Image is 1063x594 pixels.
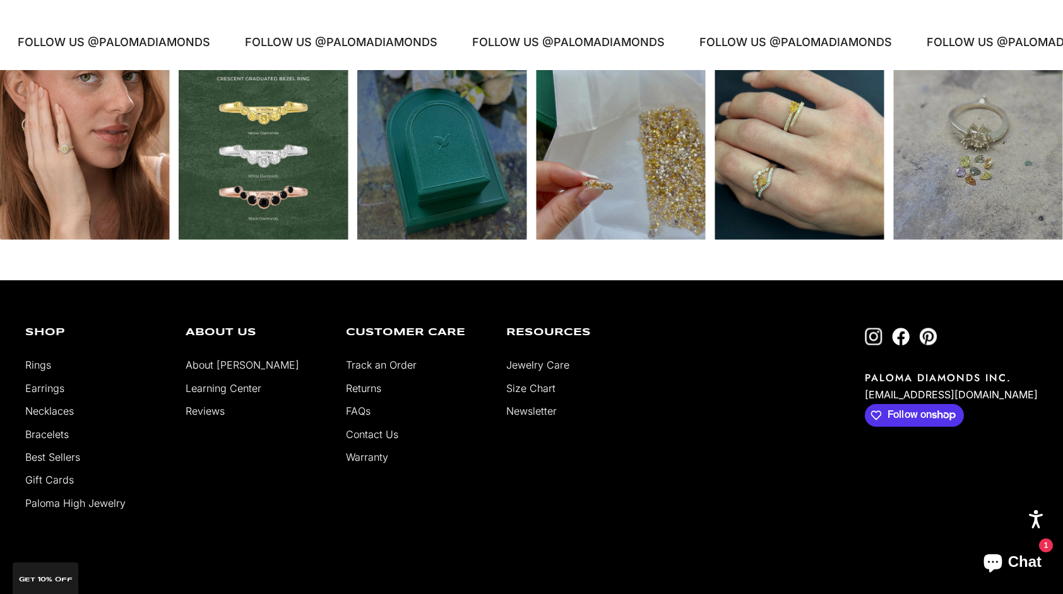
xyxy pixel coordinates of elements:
p: FOLLOW US @PALOMADIAMONDS [242,33,435,52]
a: Gift Cards [25,473,74,486]
a: About [PERSON_NAME] [186,359,299,371]
a: Paloma High Jewelry [25,497,126,509]
div: GET 10% Off [13,562,78,594]
a: Follow on Facebook [892,328,910,345]
p: FOLLOW US @PALOMADIAMONDS [697,33,889,52]
div: Instagram post opens in a popup [179,70,348,240]
a: Contact Us [346,428,398,441]
a: Track an Order [346,359,417,371]
p: [EMAIL_ADDRESS][DOMAIN_NAME] [865,385,1038,404]
inbox-online-store-chat: Shopify online store chat [972,543,1053,584]
a: Best Sellers [25,451,80,463]
a: Earrings [25,382,64,395]
div: Instagram post opens in a popup [715,70,884,240]
a: FAQs [346,405,371,417]
a: Jewelry Care [506,359,569,371]
p: About Us [186,328,327,338]
a: Learning Center [186,382,261,395]
a: Bracelets [25,428,69,441]
p: Resources [506,328,648,338]
a: Rings [25,359,51,371]
p: Shop [25,328,167,338]
a: Follow on Pinterest [919,328,937,345]
a: Necklaces [25,405,74,417]
a: Returns [346,382,381,395]
div: Instagram post opens in a popup [893,70,1063,240]
a: Warranty [346,451,388,463]
p: Customer Care [346,328,487,338]
a: Reviews [186,405,225,417]
p: PALOMA DIAMONDS INC. [865,371,1038,385]
div: Instagram post opens in a popup [357,70,527,240]
span: GET 10% Off [19,576,73,583]
p: FOLLOW US @PALOMADIAMONDS [470,33,662,52]
p: FOLLOW US @PALOMADIAMONDS [15,33,208,52]
a: Newsletter [506,405,557,417]
a: Follow on Instagram [865,328,882,345]
div: Instagram post opens in a popup [536,70,706,240]
a: Size Chart [506,382,555,395]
